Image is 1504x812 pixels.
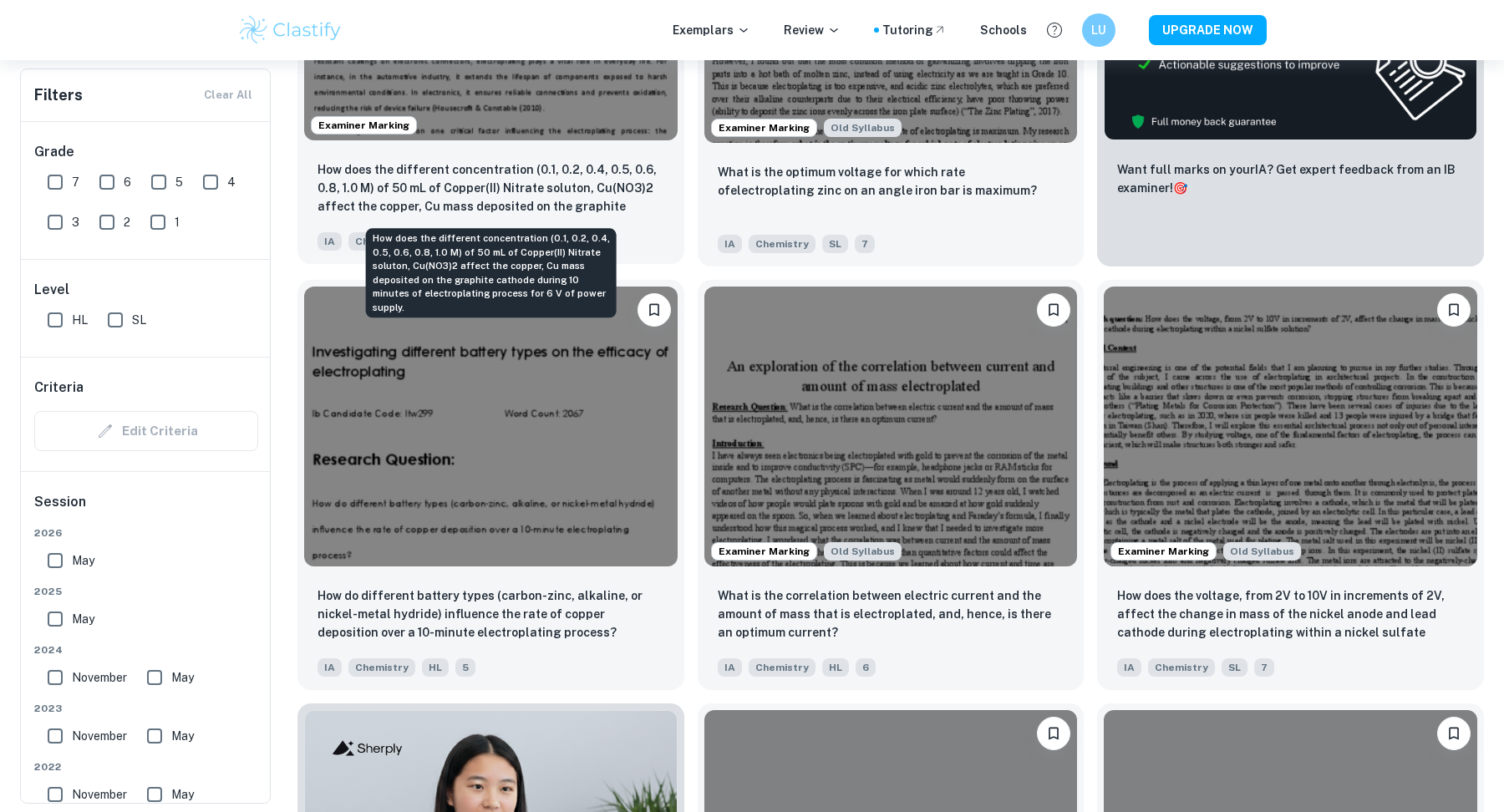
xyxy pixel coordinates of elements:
span: 7 [72,173,79,191]
span: Examiner Marking [712,120,816,135]
button: LU [1082,13,1115,47]
button: UPGRADE NOW [1149,15,1267,45]
a: Examiner MarkingStarting from the May 2025 session, the Chemistry IA requirements have changed. I... [698,280,1085,690]
span: 6 [124,173,131,191]
span: 2025 [34,584,258,599]
div: Starting from the May 2025 session, the Chemistry IA requirements have changed. It's OK to refer ... [824,119,902,137]
span: Old Syllabus [824,542,902,561]
span: 2 [124,213,130,231]
p: What is the optimum voltage for which rate ofelectroplating zinc on an angle iron bar is maximum? [718,163,1064,200]
p: How does the different concentration (0.1, 0.2, 0.4, 0.5, 0.6, 0.8, 1.0 M) of 50 mL of Copper(II)... [318,160,664,217]
span: SL [822,235,848,253]
button: Bookmark [1437,717,1471,750]
span: 4 [227,173,236,191]
p: How does the voltage, from 2V to 10V in increments of 2V, affect the change in mass of the nickel... [1117,586,1464,643]
p: Exemplars [673,21,750,39]
span: 6 [856,658,876,677]
a: BookmarkHow do different battery types (carbon-zinc, alkaline, or nickel-metal hydride) influence... [297,280,684,690]
span: HL [72,311,88,329]
span: HL [422,658,449,677]
p: What is the correlation between electric current and the amount of mass that is electroplated, an... [718,586,1064,642]
span: 7 [1254,658,1274,677]
span: Chemistry [749,235,816,253]
span: May [171,727,194,745]
p: Want full marks on your IA ? Get expert feedback from an IB examiner! [1117,160,1464,197]
span: November [72,668,127,687]
h6: Grade [34,142,258,162]
span: IA [318,232,342,251]
h6: Filters [34,84,83,107]
span: IA [1117,658,1141,677]
span: SL [1222,658,1247,677]
span: IA [718,658,742,677]
div: Starting from the May 2025 session, the Chemistry IA requirements have changed. It's OK to refer ... [1223,542,1301,561]
span: Examiner Marking [1111,544,1216,559]
span: Old Syllabus [824,119,902,137]
h6: Criteria [34,378,84,398]
span: Chemistry [749,658,816,677]
span: Chemistry [348,232,415,251]
p: How do different battery types (carbon-zinc, alkaline, or nickel-metal hydride) influence the rat... [318,586,664,642]
button: Bookmark [638,293,671,327]
span: HL [822,658,849,677]
span: SL [132,311,146,329]
span: November [72,785,127,804]
div: Starting from the May 2025 session, the Chemistry IA requirements have changed. It's OK to refer ... [824,542,902,561]
span: 2022 [34,759,258,774]
span: IA [318,658,342,677]
span: 🎯 [1173,181,1187,195]
img: Chemistry IA example thumbnail: How does the voltage, from 2V to 10V in [1104,287,1477,566]
button: Bookmark [1437,293,1471,327]
div: How does the different concentration (0.1, 0.2, 0.4, 0.5, 0.6, 0.8, 1.0 M) of 50 mL of Copper(II)... [366,228,617,317]
span: 2026 [34,525,258,540]
span: Old Syllabus [1223,542,1301,561]
span: 3 [72,213,79,231]
span: 5 [175,173,183,191]
h6: LU [1090,21,1109,39]
span: November [72,727,127,745]
h6: Session [34,492,258,525]
button: Help and Feedback [1040,16,1069,44]
a: Examiner MarkingStarting from the May 2025 session, the Chemistry IA requirements have changed. I... [1097,280,1484,690]
span: 5 [455,658,475,677]
span: Chemistry [348,658,415,677]
img: Chemistry IA example thumbnail: What is the correlation between electric [704,287,1078,566]
span: May [171,668,194,687]
span: Examiner Marking [712,544,816,559]
span: 7 [855,235,875,253]
button: Bookmark [1037,717,1070,750]
img: Clastify logo [237,13,343,47]
span: 1 [175,213,180,231]
span: Examiner Marking [312,118,416,133]
span: May [171,785,194,804]
button: Bookmark [1037,293,1070,327]
span: Chemistry [1148,658,1215,677]
a: Schools [980,21,1027,39]
span: May [72,551,94,570]
p: Review [784,21,841,39]
a: Tutoring [882,21,947,39]
img: Chemistry IA example thumbnail: How do different battery types (carbon-z [304,287,678,566]
span: 2023 [34,701,258,716]
span: IA [718,235,742,253]
span: 2024 [34,642,258,657]
span: May [72,610,94,628]
div: Criteria filters are unavailable when searching by topic [34,411,258,451]
h6: Level [34,280,258,300]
